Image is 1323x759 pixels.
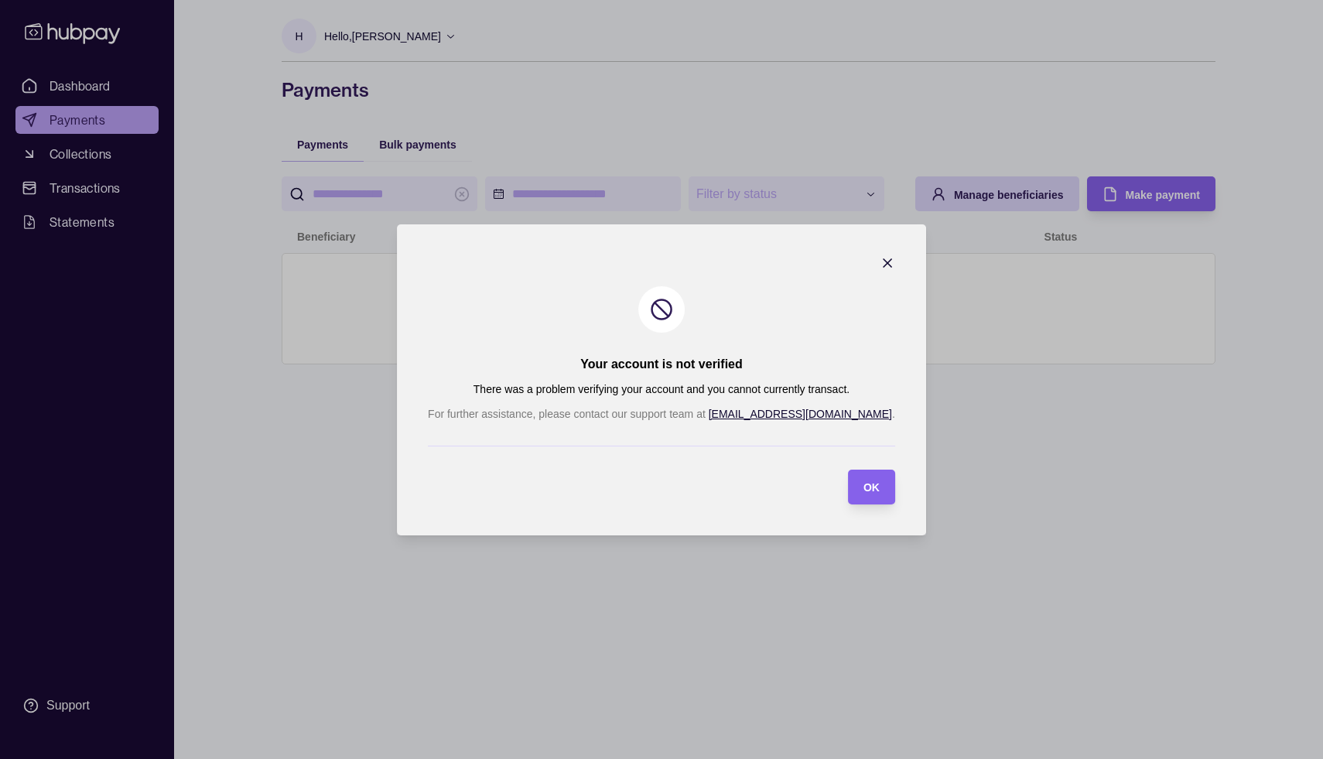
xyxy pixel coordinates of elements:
h2: Your account is not verified [580,356,743,373]
p: For further assistance, please contact our support team at . [428,405,895,422]
button: OK [848,470,895,504]
a: [EMAIL_ADDRESS][DOMAIN_NAME] [709,408,892,420]
span: OK [863,481,880,494]
p: There was a problem verifying your account and you cannot currently transact. [473,381,850,398]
